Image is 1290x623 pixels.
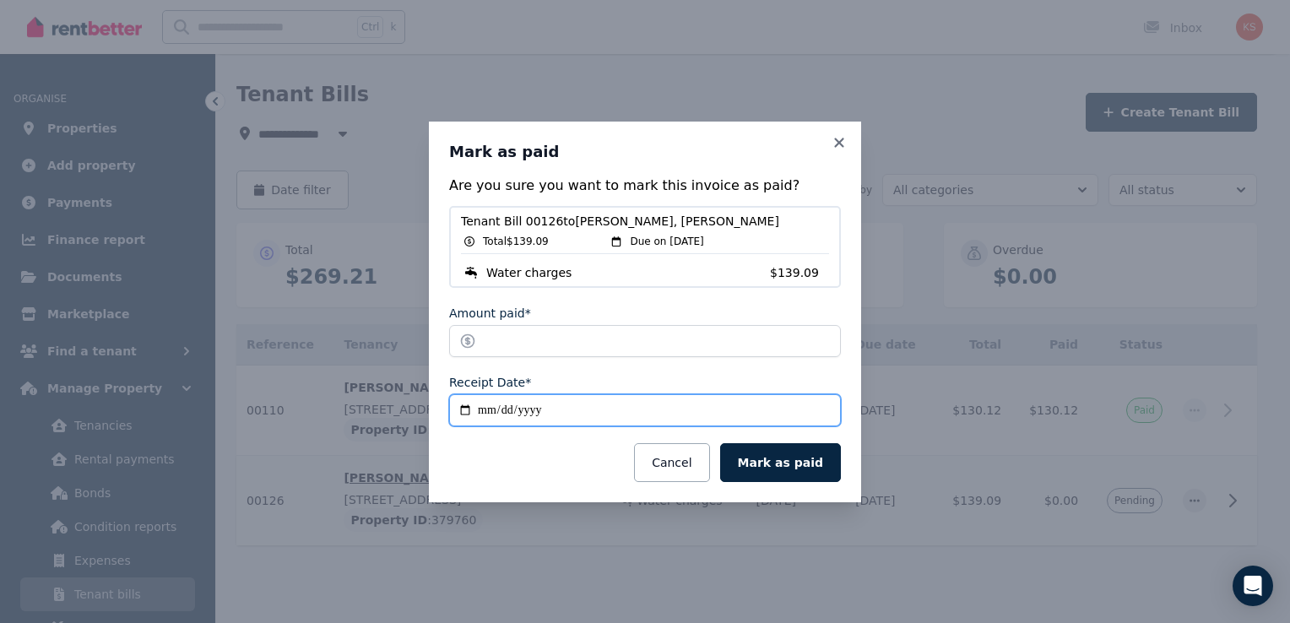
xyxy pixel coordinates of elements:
[634,443,709,482] button: Cancel
[770,264,829,281] span: $139.09
[449,374,531,391] label: Receipt Date*
[486,264,572,281] span: Water charges
[1233,566,1273,606] div: Open Intercom Messenger
[483,235,549,248] span: Total $139.09
[720,443,841,482] button: Mark as paid
[461,213,829,230] span: Tenant Bill 00126 to [PERSON_NAME], [PERSON_NAME]
[449,142,841,162] h3: Mark as paid
[630,235,703,248] span: Due on [DATE]
[449,305,531,322] label: Amount paid*
[449,176,841,196] p: Are you sure you want to mark this invoice as paid?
